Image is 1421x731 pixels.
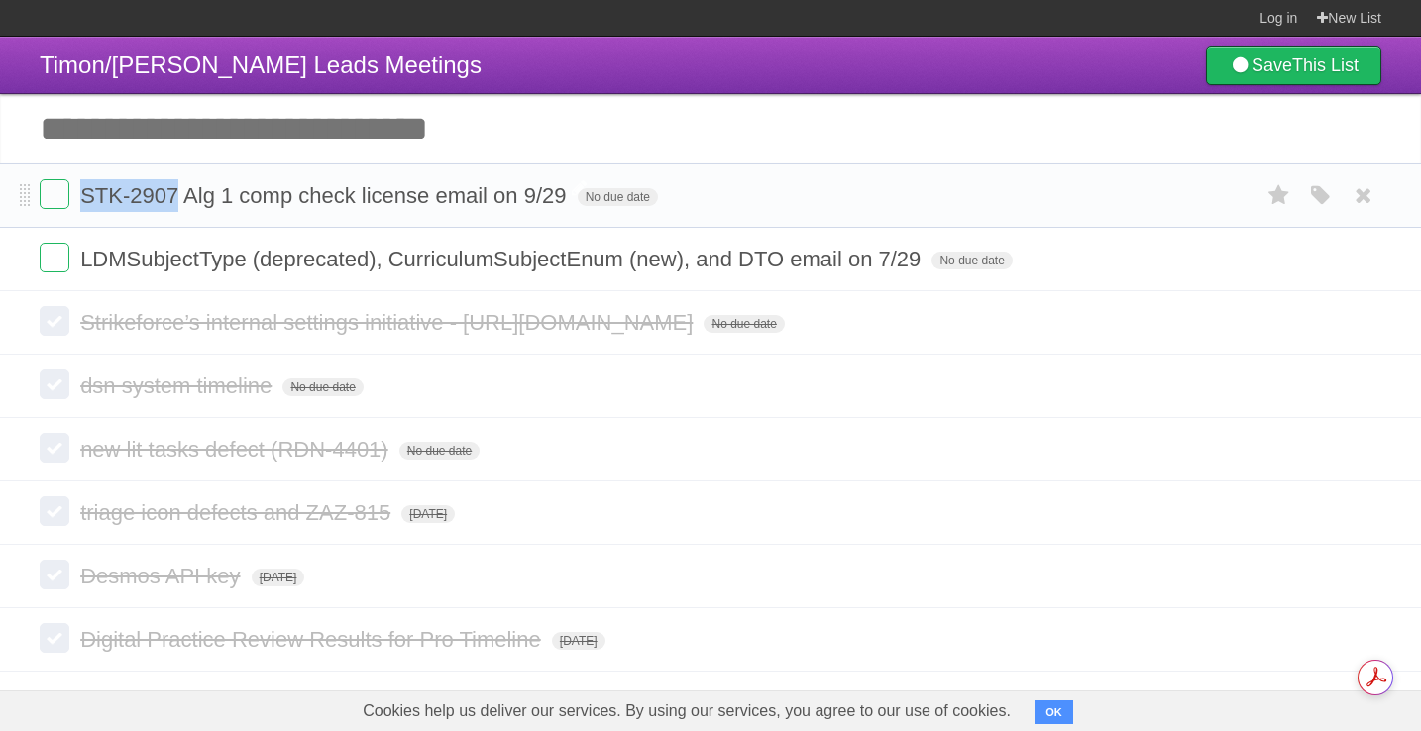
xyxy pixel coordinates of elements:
label: Star task [1260,179,1298,212]
label: Done [40,496,69,526]
span: LDMSubjectType (deprecated), CurriculumSubjectEnum (new), and DTO email on 7/29 [80,247,926,271]
b: This List [1292,55,1359,75]
span: dsn system timeline [80,373,276,398]
span: Digital Practice Review Results for Pro Timeline [80,627,546,652]
label: Done [40,623,69,653]
span: [DATE] [252,569,305,586]
span: [DATE] [552,632,605,650]
button: OK [1035,700,1073,724]
label: Done [40,306,69,336]
span: Strikeforce’s internal settings initiative - [URL][DOMAIN_NAME] [80,310,698,335]
span: new lit tasks defect (RDN-4401) [80,437,393,462]
span: triage icon defects and ZAZ-815 [80,500,395,525]
span: No due date [931,252,1012,269]
span: No due date [704,315,784,333]
label: Done [40,369,69,399]
a: SaveThis List [1206,46,1381,85]
span: No due date [578,188,658,206]
span: STK-2907 Alg 1 comp check license email on 9/29 [80,183,571,208]
span: [DATE] [401,505,455,523]
span: Desmos API key [80,564,245,588]
label: Done [40,433,69,463]
span: Timon/[PERSON_NAME] Leads Meetings [40,52,482,78]
span: Cookies help us deliver our services. By using our services, you agree to our use of cookies. [343,691,1031,731]
label: Done [40,560,69,589]
span: No due date [399,442,480,460]
label: Done [40,179,69,209]
label: Done [40,243,69,272]
span: No due date [282,378,363,396]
